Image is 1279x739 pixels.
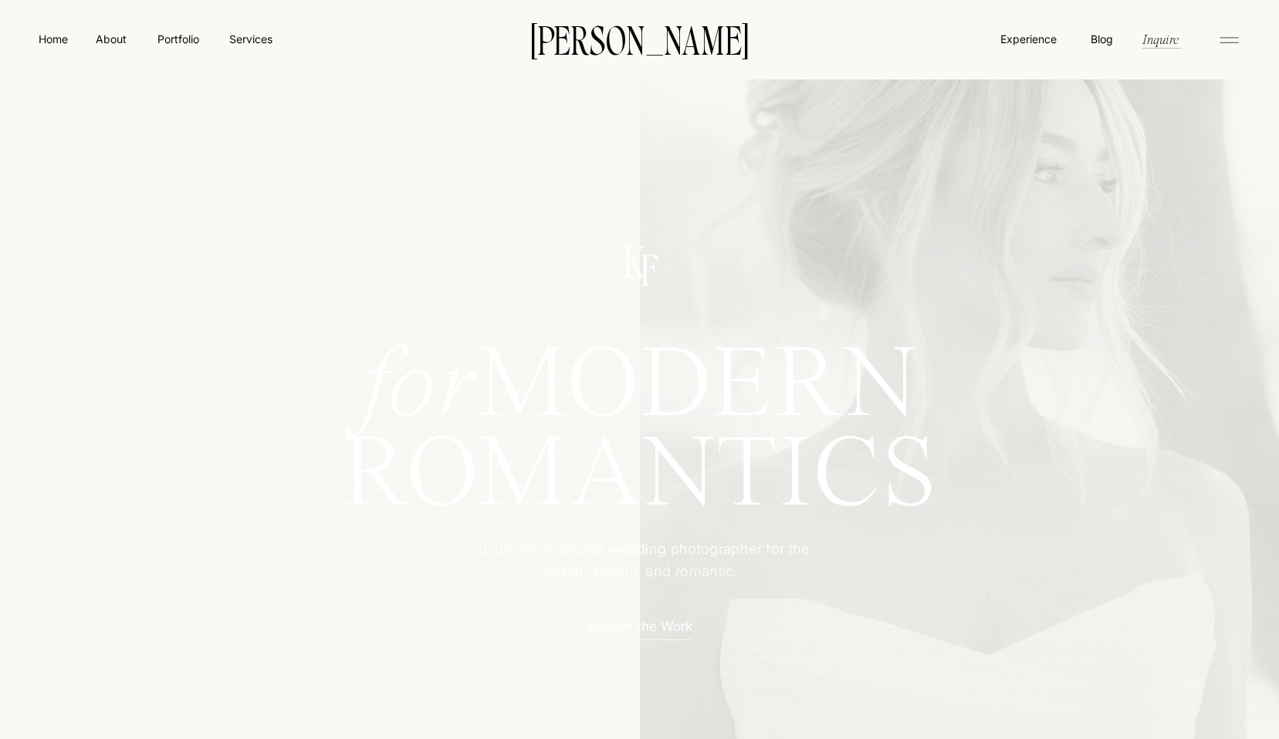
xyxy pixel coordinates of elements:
a: Portfolio [151,31,205,47]
h1: MODERN [286,343,995,417]
a: Experience [999,31,1058,47]
i: for [362,338,478,439]
h1: ROMANTICS [286,433,995,517]
a: Blog [1087,31,1116,46]
a: About [93,31,128,46]
a: [PERSON_NAME] [507,22,773,55]
a: Services [228,31,273,47]
a: Explore the Work [573,617,708,633]
p: F [628,248,671,288]
a: Home [36,31,71,47]
p: Luxury International wedding photographer for the stylish, soulful, and romantic. [448,538,833,584]
p: K [613,240,655,279]
a: Inquire [1141,30,1180,48]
